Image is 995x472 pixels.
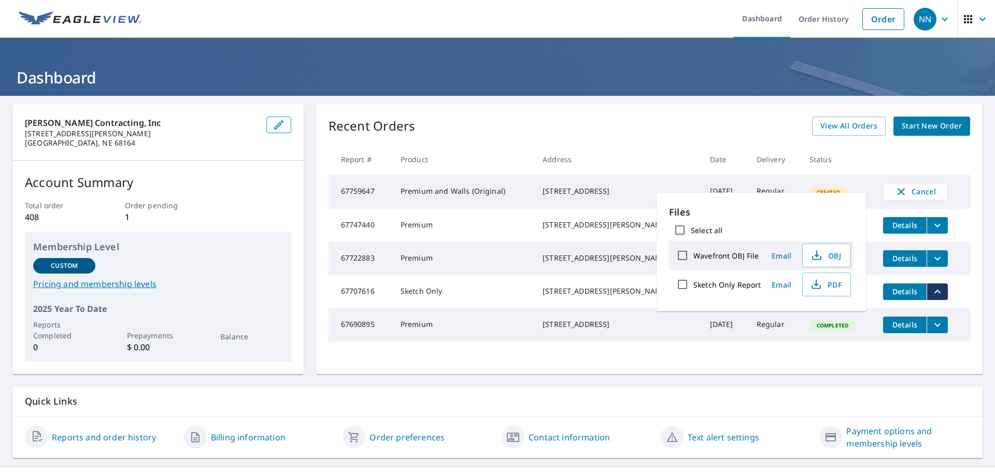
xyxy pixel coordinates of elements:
a: Order [862,8,904,30]
div: [STREET_ADDRESS][PERSON_NAME] [543,253,693,263]
td: [DATE] [702,175,748,209]
th: Delivery [748,144,801,175]
th: Date [702,144,748,175]
td: Regular [748,308,801,341]
td: 67690895 [329,308,392,341]
button: filesDropdownBtn-67707616 [927,283,948,300]
span: OBJ [809,249,842,262]
p: Account Summary [25,173,291,192]
a: Pricing and membership levels [33,278,283,290]
button: filesDropdownBtn-67722883 [927,250,948,267]
a: Text alert settings [688,431,759,444]
button: detailsBtn-67690895 [883,317,927,333]
span: Start New Order [902,120,962,133]
td: 67707616 [329,275,392,308]
p: Recent Orders [329,117,416,136]
p: 0 [33,341,95,353]
a: Billing information [211,431,286,444]
td: [DATE] [702,308,748,341]
p: [GEOGRAPHIC_DATA], NE 68164 [25,138,258,148]
button: detailsBtn-67747440 [883,217,927,234]
th: Status [801,144,875,175]
p: Quick Links [25,395,970,408]
a: Start New Order [893,117,970,136]
th: Report # [329,144,392,175]
a: View All Orders [812,117,886,136]
p: Reports Completed [33,319,95,341]
td: Sketch Only [392,275,534,308]
button: filesDropdownBtn-67690895 [927,317,948,333]
span: Details [889,220,920,230]
a: Contact information [529,431,610,444]
div: [STREET_ADDRESS] [543,319,693,330]
span: Details [889,253,920,263]
td: Premium [392,242,534,275]
p: [STREET_ADDRESS][PERSON_NAME] [25,129,258,138]
button: filesDropdownBtn-67747440 [927,217,948,234]
span: Details [889,320,920,330]
div: [STREET_ADDRESS][PERSON_NAME] [543,220,693,230]
div: NN [914,8,936,31]
p: Custom [51,261,78,270]
p: Membership Level [33,240,283,254]
td: Premium [392,209,534,242]
button: detailsBtn-67722883 [883,250,927,267]
button: Cancel [883,183,948,201]
button: Email [765,248,798,264]
h1: Dashboard [12,67,983,88]
p: Files [669,205,854,219]
p: Balance [220,331,282,342]
p: 408 [25,211,91,223]
p: Total order [25,200,91,211]
label: Wavefront OBJ File [693,251,759,261]
span: Cancel [894,185,937,198]
button: OBJ [802,244,851,267]
button: Email [765,277,798,293]
a: Order preferences [369,431,445,444]
td: Premium [392,308,534,341]
td: 67747440 [329,209,392,242]
span: Created [811,189,846,196]
p: Prepayments [127,330,189,341]
td: Regular [748,175,801,209]
label: Select all [691,225,722,235]
a: Reports and order history [52,431,156,444]
p: Order pending [125,200,191,211]
a: Payment options and membership levels [846,425,970,450]
th: Product [392,144,534,175]
p: 1 [125,211,191,223]
span: Details [889,287,920,296]
span: Email [769,280,794,290]
label: Sketch Only Report [693,280,761,290]
img: EV Logo [19,11,141,27]
p: 2025 Year To Date [33,303,283,315]
span: PDF [809,278,842,291]
td: 67759647 [329,175,392,209]
span: Email [769,251,794,261]
p: $ 0.00 [127,341,189,353]
td: Premium and Walls (Original) [392,175,534,209]
button: PDF [802,273,851,296]
span: Completed [811,322,855,329]
p: [PERSON_NAME] Contracting, Inc [25,117,258,129]
button: detailsBtn-67707616 [883,283,927,300]
th: Address [534,144,702,175]
div: [STREET_ADDRESS] [543,186,693,196]
span: View All Orders [820,120,877,133]
div: [STREET_ADDRESS][PERSON_NAME] [543,286,693,296]
td: 67722883 [329,242,392,275]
